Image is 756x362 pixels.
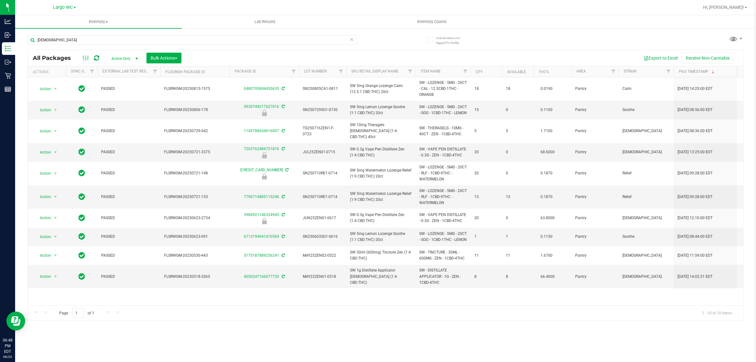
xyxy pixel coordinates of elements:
a: Filter [608,66,619,77]
span: Action [34,106,51,114]
span: Action [34,192,51,201]
span: 20 [474,215,498,221]
a: Filter [663,66,674,77]
span: Bulk Actions [151,55,177,61]
a: External Lab Test Result [102,69,152,73]
a: Filter [405,66,415,77]
span: [DEMOGRAPHIC_DATA] [622,253,670,259]
span: 5 [474,128,498,134]
span: 18 [474,86,498,92]
a: Item Name [421,69,441,73]
span: PASSED [101,128,157,134]
span: PASSED [101,215,157,221]
span: Action [34,232,51,241]
span: 0 [506,107,530,113]
span: [DATE] 08:44:00 EDT [678,234,713,240]
span: 8 [474,274,498,280]
span: Inventory [15,19,182,25]
span: SN250710RE1-0714 [303,170,342,176]
a: Qty [476,70,483,74]
a: Inventory [15,15,182,28]
span: FLSRWGM-20230518-2065 [164,274,226,280]
a: 0480795606430635 [244,86,279,91]
span: 0.0190 [537,84,556,93]
span: select [52,85,60,93]
span: JUL25ZEN01-0715 [303,149,342,155]
span: 13 [506,194,530,200]
a: 5930744217627016 [244,104,279,109]
a: Lab Results [182,15,348,28]
span: Relief [622,194,670,200]
span: Include items not tagged for facility [436,36,467,45]
span: Pantry [575,253,615,259]
span: SN250710RE1-0714 [303,194,342,200]
span: 0.1150 [537,232,556,241]
inline-svg: Outbound [5,59,11,65]
span: 20 [474,170,498,176]
span: select [52,213,60,222]
span: [DATE] 09:28:00 EDT [678,194,713,200]
span: [DATE] 13:25:00 EDT [678,149,713,155]
span: 0.1100 [537,105,556,114]
span: Sync from Compliance System [281,86,285,91]
span: PASSED [101,107,157,113]
div: Actions [33,70,63,74]
span: 11 [474,253,498,259]
span: Pantry [575,128,615,134]
div: Newly Received [229,110,300,116]
span: [DEMOGRAPHIC_DATA] [622,149,670,155]
span: 1 [474,234,498,240]
span: 20 [474,149,498,155]
span: SN250729SO1-0730 [303,107,342,113]
span: 18 [506,86,530,92]
span: Pantry [575,234,615,240]
span: In Sync [78,272,85,281]
span: 0 [506,170,530,176]
span: In Sync [78,251,85,260]
span: FLSRWGM-20250729-042 [164,128,226,134]
span: SW 10mg Theragels [DEMOGRAPHIC_DATA] (1:4 CBD:THC) 40ct [350,122,412,140]
button: Receive Non-Cannabis [682,53,734,63]
p: 08/23 [3,354,12,359]
a: Filter [289,66,299,77]
span: Action [34,251,51,260]
span: FLSRWGM-20250623-091 [164,234,226,240]
span: select [52,127,60,136]
span: [DEMOGRAPHIC_DATA] [622,215,670,221]
span: FLSRWGM-20250721-3375 [164,149,226,155]
span: PASSED [101,274,157,280]
div: Newly Received [229,218,300,224]
span: Sync from Compliance System [281,104,285,109]
a: Area [576,69,586,73]
span: select [52,106,60,114]
span: SW - LOZENGE - 5MG - 20CT - CAL - 12.5CBD-1THC - ORANGE [419,80,467,98]
input: Search Package ID, Item Name, SKU, Lot or Part Number... [28,35,357,45]
span: SW 5mg Orange Lozenge Calm (12.5:1 CBD:THC) 20ct [350,83,412,95]
span: SW - LOZENGE - 5MG - 20CT - SOO - 1CBD-1THC - LEMON [419,231,467,243]
span: SW - VAPE PEN DISTILLATE - 0.3G - ZEN - 1CBD-4THC [419,212,467,224]
span: select [52,169,60,178]
span: Soothe [622,107,670,113]
span: 0 [506,149,530,155]
span: 0.1870 [537,192,556,201]
span: SW - VAPE PEN DISTILLATE - 0.3G - ZEN - 1CBD-4THC [419,146,467,158]
span: SW - DISTILLATE APPLICATOR - 1G - ZEN - 1CBD-4THC [419,267,467,286]
span: SW 5mg Watermelon Lozenge Relief (1:9 CBD:THC) 20ct [350,191,412,203]
span: [DATE] 12:10:00 EDT [678,215,713,221]
span: SW - LOZENGE - 5MG - 20CT - SOO - 1CBD-1THC - LEMON [419,104,467,116]
a: Available [507,70,526,74]
span: FLSRWGM-20250721-153 [164,194,226,200]
span: Pantry [575,215,615,221]
span: Calm [622,86,670,92]
a: [CREDIT_CARD_NUMBER] [240,168,283,172]
span: Pantry [575,149,615,155]
a: Lot Number [304,69,327,73]
span: select [52,192,60,201]
span: 11 [506,253,530,259]
span: Action [34,169,51,178]
span: 5 [506,128,530,134]
span: [DEMOGRAPHIC_DATA] [622,274,670,280]
span: SW 5mg Lemon Lozenge Soothe (1:1 CBD:THC) 20ct [350,104,412,116]
span: Sync from Compliance System [281,253,285,258]
span: Action [34,148,51,157]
